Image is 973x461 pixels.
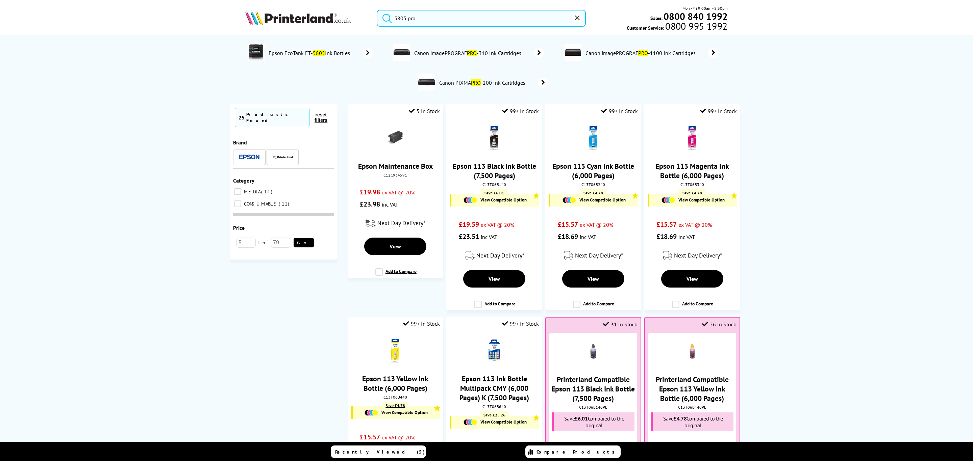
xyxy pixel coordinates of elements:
[335,449,425,455] span: Recently Viewed (5)
[650,15,663,21] span: Sales:
[242,189,260,195] span: MEDIA
[482,126,506,150] img: Epson-C13T06B140-Black-Small.gif
[627,23,727,31] span: Customer Service:
[377,10,586,27] input: S
[664,23,727,29] span: 0800 995 1992
[664,10,728,23] b: 0800 840 1992
[562,270,624,288] a: View
[234,188,241,195] input: MEDIA 14
[239,114,245,121] span: 25
[563,197,576,203] img: Cartridges
[554,197,634,203] a: View Compatible Option
[459,374,529,402] a: Epson 113 Ink Bottle Multipack CMY (6,000 Pages) K (7,500 Pages)
[382,402,408,409] div: Save £4.78
[537,449,618,455] span: Compare Products
[702,321,736,328] div: 26 In Stock
[381,410,428,415] span: View Compatible Option
[679,189,705,196] div: Save £4.78
[439,79,528,86] span: Canon PIXMA -200 Ink Cartridges
[364,238,426,255] a: View
[655,161,729,180] a: Epson 113 Magenta Ink Bottle (6,000 Pages)
[581,126,605,150] img: Epson-C13T06B240-Cyan-Small.gif
[573,301,614,314] label: Add to Compare
[585,50,698,56] span: Canon imagePROGRAF -1100 Ink Cartridges
[575,415,588,422] span: £6.01
[700,108,737,114] div: 99+ In Stock
[674,415,687,422] span: £4.78
[552,412,634,431] div: Save Compared to the original
[294,238,314,247] button: Go
[674,251,722,259] span: Next Day Delivery*
[585,44,719,62] a: Canon imagePROGRAFPRO-1100 Ink Cartridges
[663,13,728,20] a: 0800 840 1992
[360,188,380,196] span: £19.98
[464,419,477,425] img: Cartridges
[382,189,415,196] span: ex VAT @ 20%
[331,445,426,458] a: Recently Viewed (5)
[603,321,637,328] div: 31 In Stock
[474,301,516,314] label: Add to Compare
[453,161,536,180] a: Epson 113 Black Ink Bottle (7,500 Pages)
[455,419,535,425] a: View Compatible Option
[236,238,256,248] input: 5
[650,405,734,410] div: C13T06B440PL
[471,79,481,86] mark: PRO
[362,374,428,393] a: Epson 113 Yellow Ink Bottle (6,000 Pages)
[382,201,398,208] span: inc VAT
[579,197,626,203] span: View Compatible Option
[279,201,291,207] span: 11
[481,234,497,240] span: inc VAT
[653,197,733,203] a: View Compatible Option
[687,275,698,282] span: View
[558,220,578,229] span: £15.57
[502,320,539,327] div: 99+ In Stock
[451,182,537,187] div: C13T06B140
[393,44,410,61] img: canon-imageprograf-pro-310-deptimage.jpg
[549,246,638,265] div: modal_delivery
[580,189,606,196] div: Save £4.78
[463,270,525,288] a: View
[403,320,440,327] div: 99+ In Stock
[360,200,380,209] span: £23.98
[414,50,524,56] span: Canon imagePROGRAF -310 Ink Cartridges
[649,182,735,187] div: C13T06B340
[353,395,438,400] div: C13T06B440
[476,251,524,259] span: Next Day Delivery*
[525,445,621,458] a: Compare Products
[439,74,548,92] a: Canon PIXMAPRO-200 Ink Cartridges
[246,111,306,124] div: Products Found
[682,5,728,11] span: Mon - Fri 9:00am - 5:30pm
[256,240,271,246] span: to
[558,232,578,241] span: £18.69
[656,220,677,229] span: £15.57
[455,197,535,203] a: View Compatible Option
[550,182,636,187] div: C13T06B240
[601,108,638,114] div: 99+ In Stock
[480,411,509,418] div: Save £25.26
[261,189,274,195] span: 14
[313,50,325,56] mark: 5805
[450,246,539,265] div: modal_delivery
[271,238,290,248] input: 79
[552,161,634,180] a: Epson 113 Cyan Ink Bottle (6,000 Pages)
[242,201,278,207] span: CONSUMABLE
[233,177,254,184] span: Category
[358,161,433,171] a: Epson Maintenance Box
[680,340,704,363] img: comp-generic-ink-bottle-yellow-small.png
[245,10,368,26] a: Printerland Logo
[580,221,613,228] span: ex VAT @ 20%
[245,10,351,25] img: Printerland Logo
[482,339,506,362] img: epson-113-ink-value-pack-new-small.png
[273,155,293,159] img: Printerland
[678,234,695,240] span: inc VAT
[464,197,477,203] img: Cartridges
[383,339,407,362] img: Epson-C13T06B440-Yellow-Small.gif
[680,126,704,150] img: Epson-C13T06B340-Magenta-Small.gif
[248,44,265,61] img: epson-et-5805-deptimage.jpg
[414,44,544,62] a: Canon imagePROGRAFPRO-310 Ink Cartridges
[648,246,737,265] div: modal_delivery
[656,232,677,241] span: £18.69
[375,268,417,281] label: Add to Compare
[575,251,623,259] span: Next Day Delivery*
[418,74,435,90] img: 4280C008-department.jpg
